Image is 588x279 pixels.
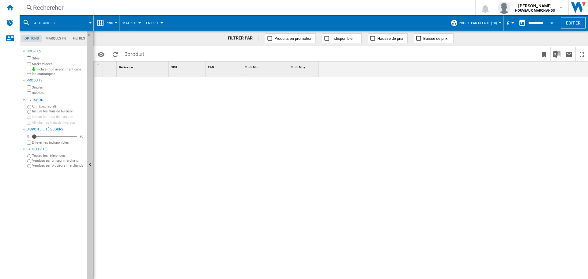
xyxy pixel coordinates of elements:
button: Plein écran [576,47,588,61]
div: Sort None [289,62,319,71]
div: Sort None [243,62,288,71]
span: 0 [121,47,147,60]
div: Rechercher [33,3,459,12]
span: € [507,20,510,26]
button: Profil par défaut (10) [459,15,500,31]
label: Marketplaces [32,62,85,66]
label: Enlever les indisponibles [32,140,85,145]
button: Recharger [109,47,121,61]
div: Profil Moy Sort None [289,62,319,71]
label: Inclure mon assortiment dans les statistiques [32,67,85,77]
span: Profil Moy [291,66,305,69]
span: EAN [208,66,214,69]
div: Sources [27,49,85,54]
label: Singles [32,85,85,90]
span: SKU [171,66,177,69]
div: SKU Sort None [170,62,205,71]
div: EAN Sort None [207,62,242,71]
label: Sites [32,56,85,61]
input: Afficher les frais de livraison [27,121,31,125]
div: Exclusivité [27,147,85,152]
button: Matrice [123,15,140,31]
input: Sites [27,56,31,60]
input: Singles [27,85,31,89]
span: Hausse de prix [377,36,403,41]
button: Envoyer ce rapport par email [563,47,575,61]
div: Sort None [118,62,168,71]
span: Profil Min [245,66,258,69]
button: Hausse de prix [368,33,408,43]
input: OFF (prix facial) [27,105,31,109]
md-slider: Disponibilité [32,134,77,140]
div: 5413184001186 [23,15,90,31]
input: Bundles [27,91,31,95]
input: Inclure les frais de livraison [27,115,31,119]
label: Vendues par un seul marchand [32,158,85,163]
b: NOUVEAUX MARCHANDS [515,9,555,13]
input: Vendues par un seul marchand [27,159,31,163]
img: alerts-logo.svg [6,19,13,26]
input: Vendues par plusieurs marchands [27,164,31,168]
div: Profil par défaut (10) [450,15,500,31]
div: Profil Min Sort None [243,62,288,71]
div: Sort None [170,62,205,71]
md-tab-item: Filtres [70,35,89,42]
span: Produits en promotion [274,36,312,41]
input: Toutes les références [27,154,31,158]
label: OFF (prix facial) [32,104,85,109]
span: Profil par défaut (10) [459,21,497,25]
div: FILTRER PAR [228,35,259,41]
input: Inclure les frais de livraison [27,110,31,114]
span: En Prix [146,21,159,25]
img: profile.jpg [498,2,510,14]
button: Prix [106,15,116,31]
span: produit [127,51,144,57]
div: Livraison [27,98,85,103]
button: Open calendar [546,17,557,28]
label: Toutes les références [32,153,85,158]
div: 90 [78,134,85,139]
input: Inclure mon assortiment dans les statistiques [27,68,31,76]
button: Masquer [87,31,95,42]
input: Marketplaces [27,62,31,66]
span: [PERSON_NAME] [515,3,555,9]
div: Disponibilité 5 Jours [27,127,85,132]
label: Vendues par plusieurs marchands [32,163,85,168]
div: 0 [26,134,31,139]
button: En Prix [146,15,162,31]
button: Produits en promotion [265,33,316,43]
div: Produits [27,78,85,83]
div: Prix [97,15,116,31]
button: Editer [561,17,586,28]
button: Baisse de prix [414,33,454,43]
button: Options [95,49,107,60]
md-tab-item: Options [21,35,42,42]
div: Sort None [104,62,116,71]
input: Afficher les frais de livraison [27,141,31,145]
button: 5413184001186 [32,15,62,31]
button: md-calendar [516,17,528,29]
label: Bundles [32,91,85,96]
img: mysite-bg-18x18.png [32,67,36,71]
img: excel-24x24.png [553,51,560,58]
label: Inclure les frais de livraison [32,115,85,119]
button: € [507,15,513,31]
span: Indisponible [331,36,352,41]
span: Matrice [123,21,137,25]
span: Prix [106,21,113,25]
md-menu: Currency [503,15,516,31]
button: Créer un favoris [538,47,550,61]
span: 5413184001186 [32,21,56,25]
button: Indisponible [322,33,362,43]
span: Baisse de prix [423,36,447,41]
button: Télécharger au format Excel [551,47,563,61]
div: Référence Sort None [118,62,168,71]
label: Afficher les frais de livraison [32,120,85,125]
label: Inclure les frais de livraison [32,109,85,114]
md-tab-item: Marques (*) [42,35,70,42]
div: Sort None [207,62,242,71]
